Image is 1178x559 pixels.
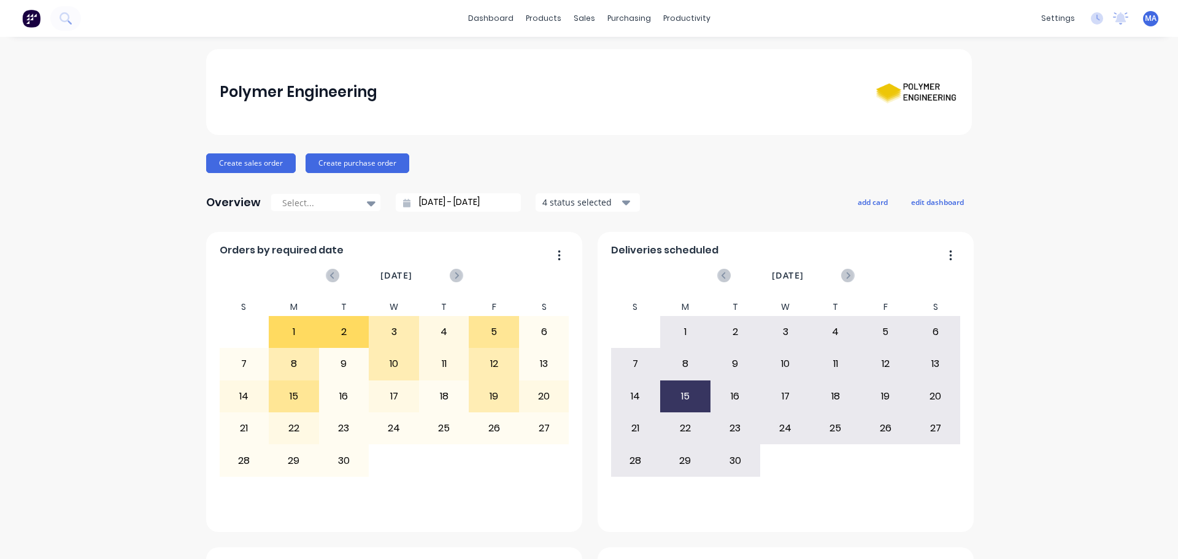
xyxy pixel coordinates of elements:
[469,349,518,379] div: 12
[319,298,369,316] div: T
[269,298,319,316] div: M
[219,298,269,316] div: S
[320,349,369,379] div: 9
[811,381,860,412] div: 18
[1035,9,1081,28] div: settings
[711,413,760,444] div: 23
[320,317,369,347] div: 2
[760,298,810,316] div: W
[911,317,960,347] div: 6
[661,445,710,476] div: 29
[220,80,377,104] div: Polymer Engineering
[657,9,717,28] div: productivity
[661,381,710,412] div: 15
[469,317,518,347] div: 5
[320,413,369,444] div: 23
[542,196,620,209] div: 4 status selected
[661,413,710,444] div: 22
[861,381,910,412] div: 19
[861,413,910,444] div: 26
[761,349,810,379] div: 10
[611,381,660,412] div: 14
[519,298,569,316] div: S
[380,269,412,282] span: [DATE]
[850,194,896,210] button: add card
[661,349,710,379] div: 8
[761,317,810,347] div: 3
[220,349,269,379] div: 7
[911,413,960,444] div: 27
[220,413,269,444] div: 21
[369,317,418,347] div: 3
[661,317,710,347] div: 1
[601,9,657,28] div: purchasing
[611,243,718,258] span: Deliveries scheduled
[220,381,269,412] div: 14
[220,243,344,258] span: Orders by required date
[711,381,760,412] div: 16
[861,317,910,347] div: 5
[611,413,660,444] div: 21
[269,317,318,347] div: 1
[810,298,861,316] div: T
[369,381,418,412] div: 17
[811,413,860,444] div: 25
[269,445,318,476] div: 29
[911,349,960,379] div: 13
[711,445,760,476] div: 30
[420,381,469,412] div: 18
[1145,13,1157,24] span: MA
[811,349,860,379] div: 11
[369,349,418,379] div: 10
[469,381,518,412] div: 19
[536,193,640,212] button: 4 status selected
[369,413,418,444] div: 24
[711,349,760,379] div: 9
[462,9,520,28] a: dashboard
[660,298,710,316] div: M
[772,269,804,282] span: [DATE]
[520,9,568,28] div: products
[269,413,318,444] div: 22
[861,349,910,379] div: 12
[811,317,860,347] div: 4
[568,9,601,28] div: sales
[320,381,369,412] div: 16
[520,317,569,347] div: 6
[520,413,569,444] div: 27
[611,349,660,379] div: 7
[711,317,760,347] div: 2
[611,445,660,476] div: 28
[220,445,269,476] div: 28
[469,413,518,444] div: 26
[206,153,296,173] button: Create sales order
[761,381,810,412] div: 17
[206,190,261,215] div: Overview
[910,298,961,316] div: S
[369,298,419,316] div: W
[860,298,910,316] div: F
[306,153,409,173] button: Create purchase order
[520,381,569,412] div: 20
[710,298,761,316] div: T
[761,413,810,444] div: 24
[320,445,369,476] div: 30
[469,298,519,316] div: F
[420,317,469,347] div: 4
[420,349,469,379] div: 11
[872,68,958,116] img: Polymer Engineering
[419,298,469,316] div: T
[520,349,569,379] div: 13
[911,381,960,412] div: 20
[269,381,318,412] div: 15
[420,413,469,444] div: 25
[610,298,661,316] div: S
[269,349,318,379] div: 8
[22,9,40,28] img: Factory
[903,194,972,210] button: edit dashboard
